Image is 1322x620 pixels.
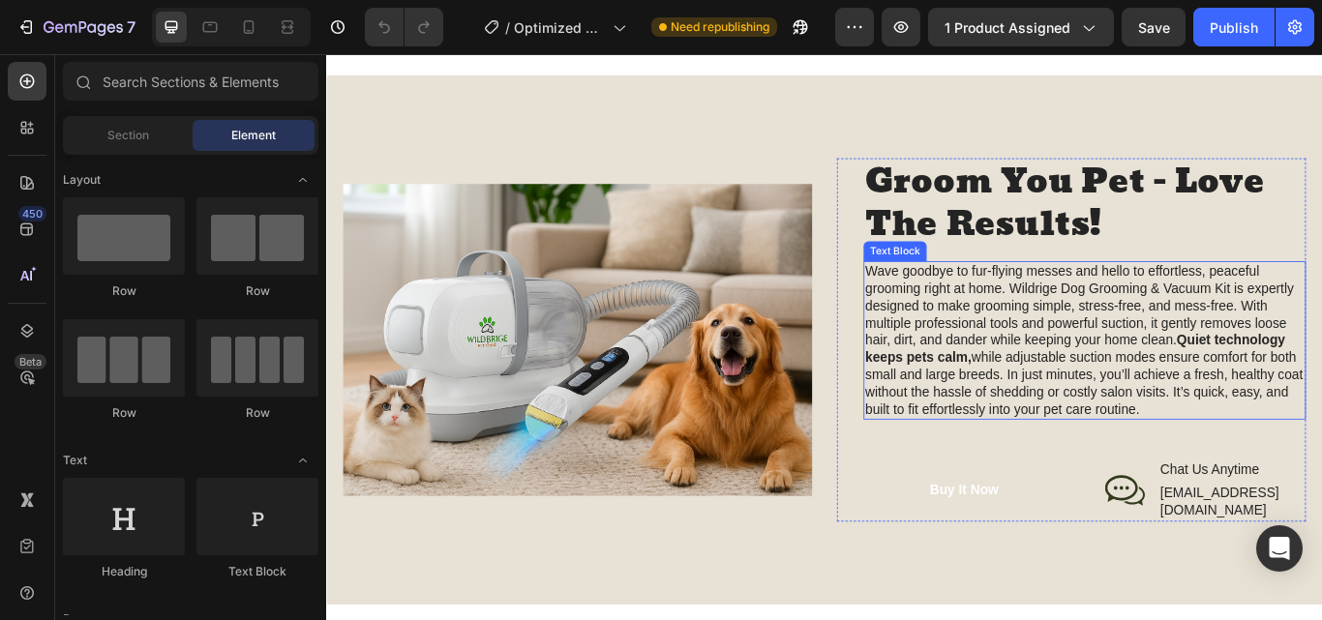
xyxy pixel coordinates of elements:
span: Save [1138,19,1170,36]
iframe: Design area [326,54,1322,620]
div: Open Intercom Messenger [1256,525,1303,572]
span: Toggle open [287,445,318,476]
p: [EMAIL_ADDRESS][DOMAIN_NAME] [973,503,1141,544]
div: Heading [63,563,185,580]
div: Row [196,282,318,300]
span: 1 product assigned [945,17,1070,38]
div: Text Block [630,221,696,239]
button: Save [1122,8,1186,46]
p: Chat Us Anytime [973,475,1141,495]
div: Text Block [196,563,318,580]
div: Undo/Redo [365,8,443,46]
div: Row [63,282,185,300]
div: Row [63,404,185,422]
span: Text [63,452,87,469]
span: Element [231,127,276,144]
div: Publish [1210,17,1258,38]
button: 1 product assigned [928,8,1114,46]
p: Wave goodbye to fur-flying messes and hello to effortless, peaceful grooming right at home. Wildr... [628,244,1140,425]
h2: Groom You Pet - Love The Results! [626,122,1142,226]
div: Beta [15,354,46,369]
span: Optimized Landing Page Template [514,17,605,38]
span: Need republishing [671,18,769,36]
div: 450 [18,206,46,221]
p: 7 [127,15,135,39]
span: / [505,17,510,38]
span: Section [107,127,149,144]
button: 7 [8,8,144,46]
button: Publish [1193,8,1275,46]
button: Buy It Now [626,486,861,533]
div: Row [196,404,318,422]
div: Buy It Now [704,499,784,519]
span: Layout [63,171,101,189]
span: Toggle open [287,164,318,195]
input: Search Sections & Elements [63,62,318,101]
